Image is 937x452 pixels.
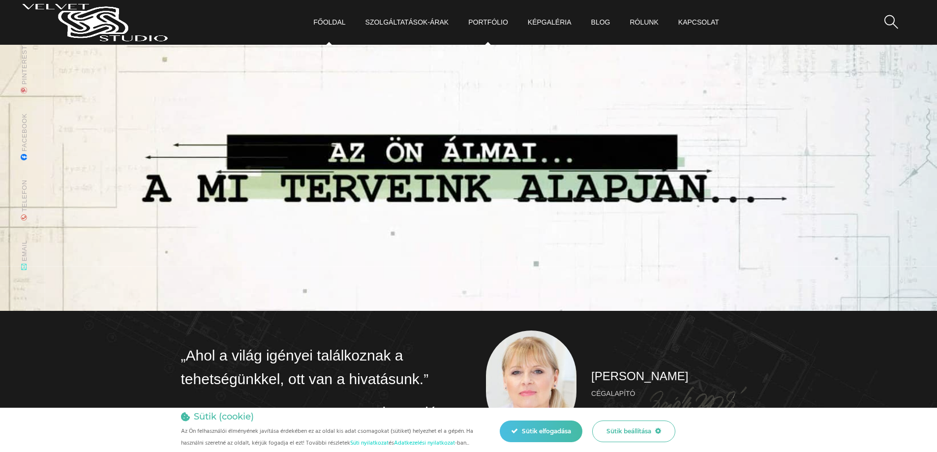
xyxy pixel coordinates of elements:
a: pinterest [2,45,47,93]
a: Adatkezelési nyilatkozat [394,438,455,448]
span: pinterest [2,45,47,87]
span: Telefon [2,180,47,214]
p: Cégalapító [591,387,756,400]
div: Sütik elfogadása [500,421,582,442]
div: Sütik beállítása [592,421,675,442]
span: facebook [2,113,47,154]
a: [PERSON_NAME] [591,369,688,383]
a: Email [2,241,47,271]
a: facebook [2,113,47,160]
img: VelvetStudio Főoldal Zajak Ildi kicsi lakberendezés [486,331,577,437]
a: Süti nyilatkozat [350,438,389,448]
a: Telefon [2,180,47,221]
span: Email [2,241,47,264]
h4: Sütik (cookie) [194,411,254,422]
p: „Ahol a világ igényei találkoznak a tehetségünkkel, ott van a hivatásunk.” [181,344,452,391]
p: Az Ön felhasználói élményének javítása érdekében ez az oldal kis adat csomagokat (sütiket) helyez... [181,425,480,449]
